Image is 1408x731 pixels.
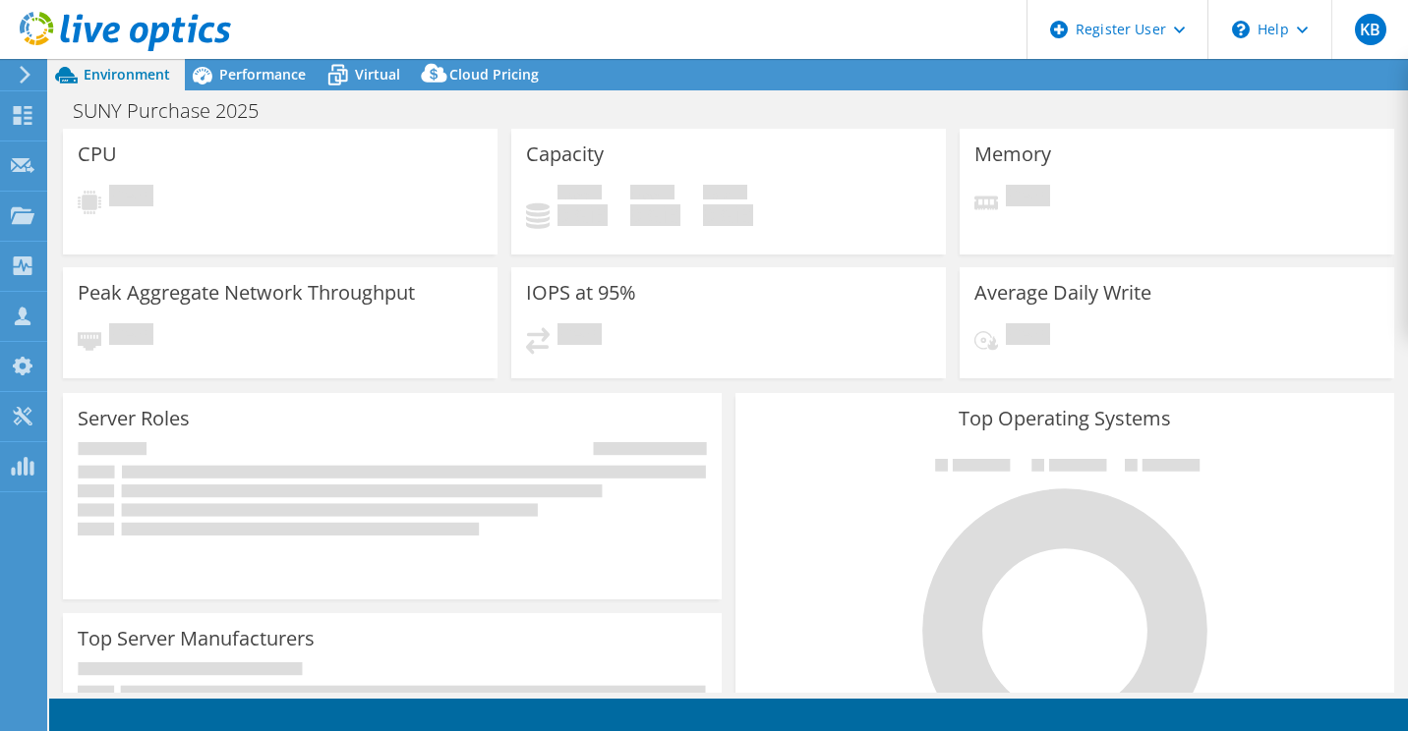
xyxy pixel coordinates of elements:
[78,143,117,165] h3: CPU
[974,143,1051,165] h3: Memory
[78,628,315,649] h3: Top Server Manufacturers
[1006,185,1050,211] span: Pending
[1355,14,1386,45] span: KB
[109,185,153,211] span: Pending
[355,65,400,84] span: Virtual
[703,204,753,226] h4: 0 GiB
[630,204,680,226] h4: 0 GiB
[219,65,306,84] span: Performance
[64,100,289,122] h1: SUNY Purchase 2025
[703,185,747,204] span: Total
[630,185,675,204] span: Free
[557,185,602,204] span: Used
[1232,21,1250,38] svg: \n
[78,408,190,429] h3: Server Roles
[974,282,1151,304] h3: Average Daily Write
[557,204,608,226] h4: 0 GiB
[109,323,153,350] span: Pending
[526,282,636,304] h3: IOPS at 95%
[1006,323,1050,350] span: Pending
[750,408,1379,429] h3: Top Operating Systems
[526,143,604,165] h3: Capacity
[78,282,415,304] h3: Peak Aggregate Network Throughput
[84,65,170,84] span: Environment
[449,65,539,84] span: Cloud Pricing
[557,323,602,350] span: Pending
